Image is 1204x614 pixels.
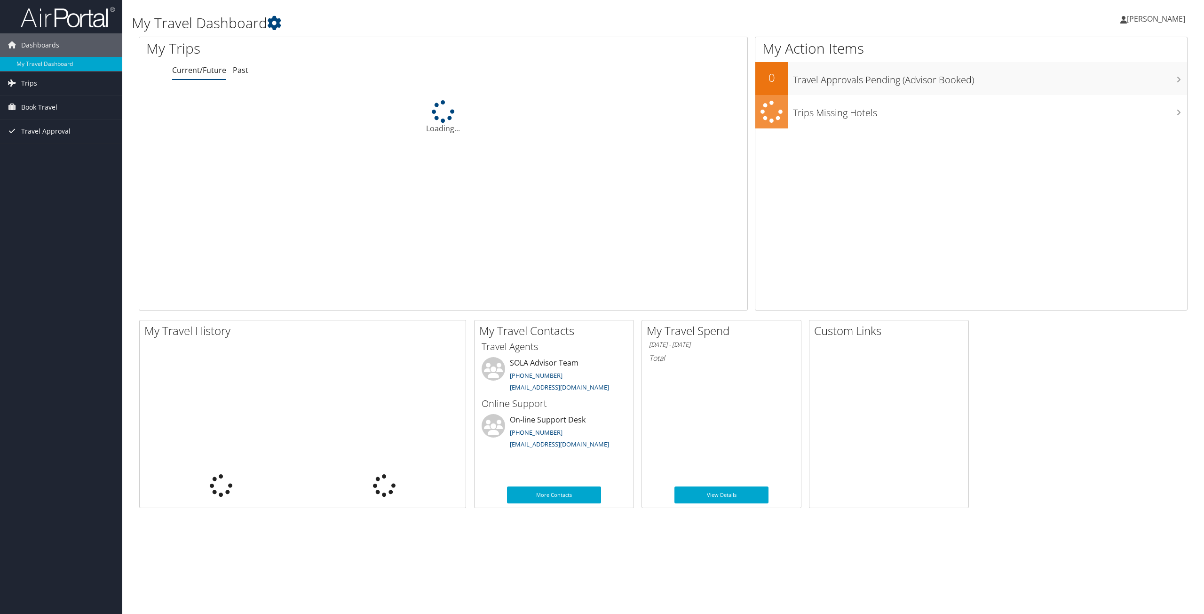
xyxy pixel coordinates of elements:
[482,397,626,410] h3: Online Support
[755,62,1187,95] a: 0Travel Approvals Pending (Advisor Booked)
[233,65,248,75] a: Past
[479,323,634,339] h2: My Travel Contacts
[510,383,609,391] a: [EMAIL_ADDRESS][DOMAIN_NAME]
[510,428,562,437] a: [PHONE_NUMBER]
[793,69,1187,87] h3: Travel Approvals Pending (Advisor Booked)
[510,440,609,448] a: [EMAIL_ADDRESS][DOMAIN_NAME]
[139,100,747,134] div: Loading...
[146,39,487,58] h1: My Trips
[482,340,626,353] h3: Travel Agents
[21,33,59,57] span: Dashboards
[507,486,601,503] a: More Contacts
[755,70,788,86] h2: 0
[510,371,562,380] a: [PHONE_NUMBER]
[674,486,768,503] a: View Details
[793,102,1187,120] h3: Trips Missing Hotels
[814,323,968,339] h2: Custom Links
[21,6,115,28] img: airportal-logo.png
[755,39,1187,58] h1: My Action Items
[1120,5,1195,33] a: [PERSON_NAME]
[144,323,466,339] h2: My Travel History
[132,13,840,33] h1: My Travel Dashboard
[477,414,631,453] li: On-line Support Desk
[649,340,794,349] h6: [DATE] - [DATE]
[21,120,71,143] span: Travel Approval
[21,96,57,119] span: Book Travel
[21,72,37,95] span: Trips
[649,353,794,363] h6: Total
[1127,14,1185,24] span: [PERSON_NAME]
[755,95,1187,128] a: Trips Missing Hotels
[477,357,631,396] li: SOLA Advisor Team
[647,323,801,339] h2: My Travel Spend
[172,65,226,75] a: Current/Future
